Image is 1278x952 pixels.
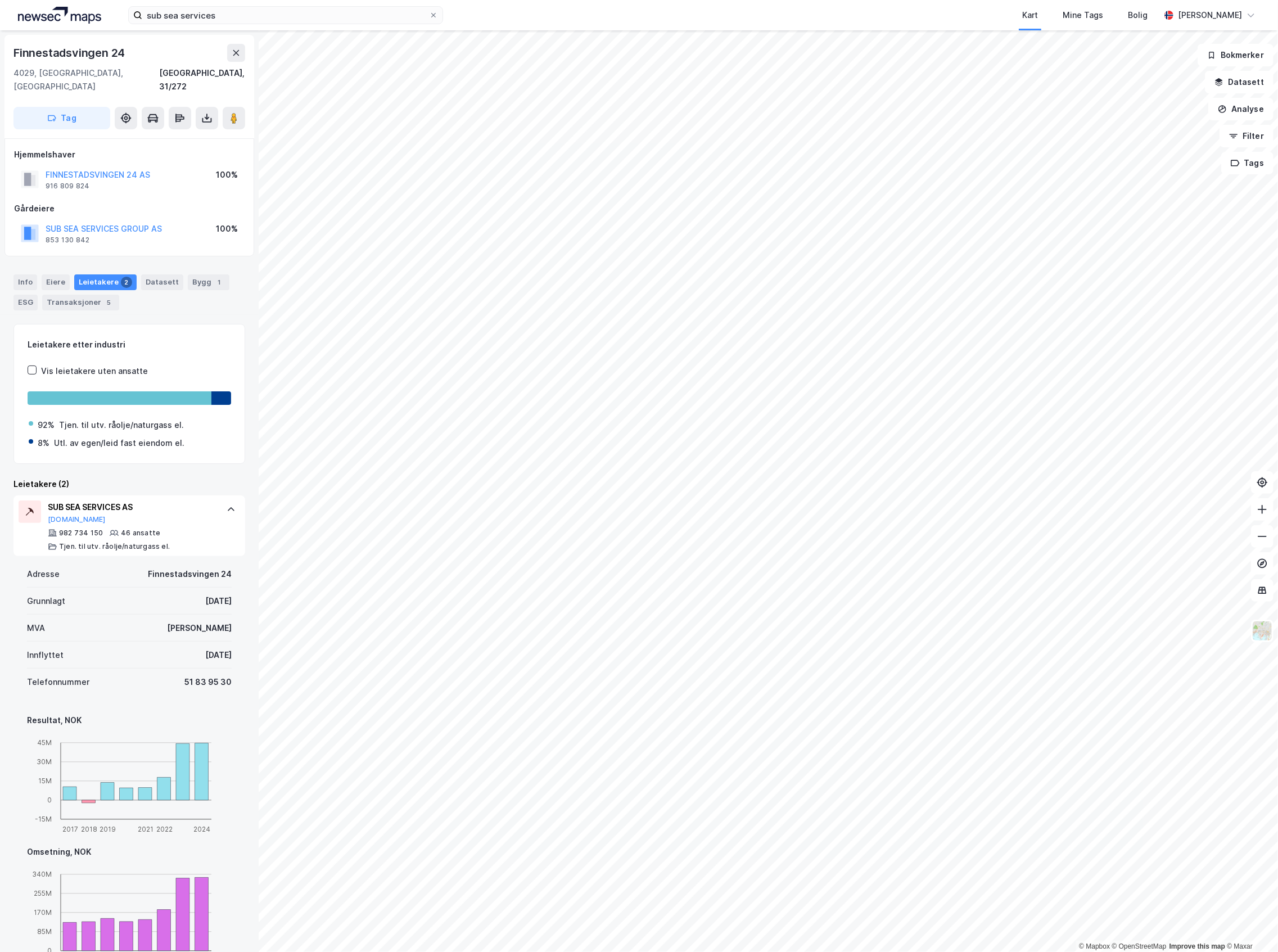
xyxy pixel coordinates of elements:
[205,594,232,608] div: [DATE]
[38,436,49,450] div: 8%
[32,870,52,878] tspan: 340M
[156,825,173,834] tspan: 2022
[148,567,232,581] div: Finnestadsvingen 24
[14,148,245,161] div: Hjemmelshaver
[141,274,183,290] div: Datasett
[37,927,52,936] tspan: 85M
[42,295,119,310] div: Transaksjoner
[184,675,232,689] div: 51 83 95 30
[27,621,45,635] div: MVA
[205,648,232,662] div: [DATE]
[81,825,97,834] tspan: 2018
[1221,152,1274,174] button: Tags
[27,594,65,608] div: Grunnlagt
[59,529,103,538] div: 982 734 150
[46,236,89,245] div: 853 130 842
[18,7,101,24] img: logo.a4113a55bc3d86da70a041830d287a7e.svg
[103,297,115,308] div: 5
[1128,8,1148,22] div: Bolig
[13,295,38,310] div: ESG
[13,107,110,129] button: Tag
[41,364,148,378] div: Vis leietakere uten ansatte
[42,274,70,290] div: Eiere
[27,648,64,662] div: Innflyttet
[13,477,245,491] div: Leietakere (2)
[13,66,159,93] div: 4029, [GEOGRAPHIC_DATA], [GEOGRAPHIC_DATA]
[59,418,184,432] div: Tjen. til utv. råolje/naturgass el.
[54,436,184,450] div: Utl. av egen/leid fast eiendom el.
[27,845,232,859] div: Omsetning, NOK
[167,621,232,635] div: [PERSON_NAME]
[1198,44,1274,66] button: Bokmerker
[121,277,132,288] div: 2
[1178,8,1242,22] div: [PERSON_NAME]
[62,825,78,834] tspan: 2017
[59,542,170,551] div: Tjen. til utv. råolje/naturgass el.
[38,418,55,432] div: 92%
[1169,942,1225,950] a: Improve this map
[46,182,89,191] div: 916 809 824
[121,529,160,538] div: 46 ansatte
[27,675,89,689] div: Telefonnummer
[100,825,116,834] tspan: 2019
[1022,8,1038,22] div: Kart
[13,44,127,62] div: Finnestadsvingen 24
[1112,942,1167,950] a: OpenStreetMap
[37,757,52,766] tspan: 30M
[1205,71,1274,93] button: Datasett
[216,168,238,182] div: 100%
[1220,125,1274,147] button: Filter
[48,515,106,524] button: [DOMAIN_NAME]
[188,274,229,290] div: Bygg
[1222,898,1278,952] iframe: Chat Widget
[34,908,52,917] tspan: 170M
[1222,898,1278,952] div: Kontrollprogram for chat
[37,738,52,747] tspan: 45M
[13,274,37,290] div: Info
[27,714,232,727] div: Resultat, NOK
[48,500,215,514] div: SUB SEA SERVICES AS
[28,338,231,351] div: Leietakere etter industri
[14,202,245,215] div: Gårdeiere
[138,825,153,834] tspan: 2021
[27,567,60,581] div: Adresse
[1208,98,1274,120] button: Analyse
[142,7,429,24] input: Søk på adresse, matrikkel, gårdeiere, leietakere eller personer
[159,66,245,93] div: [GEOGRAPHIC_DATA], 31/272
[1079,942,1110,950] a: Mapbox
[193,825,210,834] tspan: 2024
[35,815,52,823] tspan: -15M
[38,777,52,785] tspan: 15M
[216,222,238,236] div: 100%
[34,889,52,897] tspan: 255M
[1063,8,1103,22] div: Mine Tags
[1252,620,1273,642] img: Z
[214,277,225,288] div: 1
[47,796,52,804] tspan: 0
[74,274,137,290] div: Leietakere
